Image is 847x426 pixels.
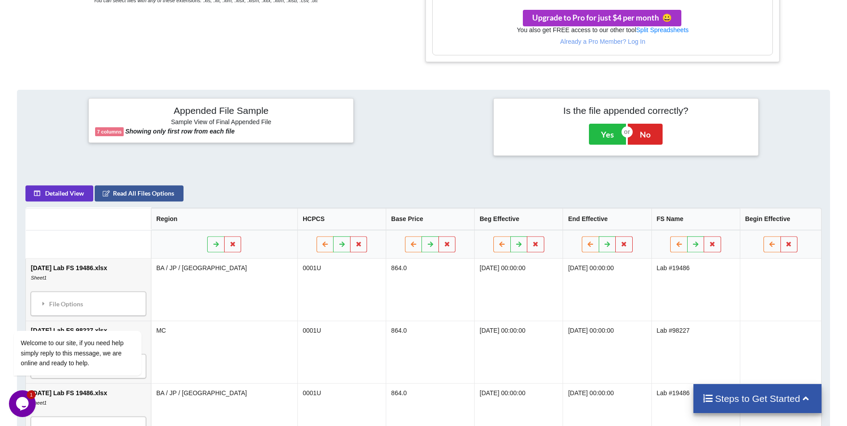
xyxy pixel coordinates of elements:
td: Lab #19486 [651,259,740,321]
td: 864.0 [386,321,474,383]
th: Begin Effective [740,208,821,230]
h6: Sample View of Final Appended File [95,118,347,127]
h4: Steps to Get Started [702,393,813,404]
button: Yes [589,124,626,144]
b: Showing only first row from each file [125,128,234,135]
button: Detailed View [25,185,93,201]
td: MC [151,321,297,383]
h4: Appended File Sample [95,105,347,117]
th: FS Name [651,208,740,230]
i: Sheet1 [31,400,46,405]
td: BA / JP / [GEOGRAPHIC_DATA] [151,259,297,321]
td: 0001U [297,259,386,321]
td: 864.0 [386,259,474,321]
td: [DATE] 00:00:00 [474,321,563,383]
th: Base Price [386,208,474,230]
p: Already a Pro Member? Log In [433,37,772,46]
h6: You also get FREE access to our other tool [433,26,772,34]
span: Upgrade to Pro for just $4 per month [532,13,672,22]
td: Lab #98227 [651,321,740,383]
th: Region [151,208,297,230]
td: 0001U [297,321,386,383]
iframe: chat widget [9,250,170,386]
th: Beg Effective [474,208,563,230]
td: [DATE] 00:00:00 [563,259,651,321]
th: HCPCS [297,208,386,230]
button: Upgrade to Pro for just $4 per monthsmile [523,10,681,26]
iframe: chat widget [9,390,38,417]
th: End Effective [563,208,651,230]
button: No [628,124,663,144]
td: [DATE] 00:00:00 [563,321,651,383]
b: 7 columns [97,129,121,134]
a: Split Spreadsheets [636,26,689,33]
td: [DATE] 00:00:00 [474,259,563,321]
span: smile [659,13,672,22]
h4: Is the file appended correctly? [500,105,752,116]
button: Read All Files Options [95,185,184,201]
